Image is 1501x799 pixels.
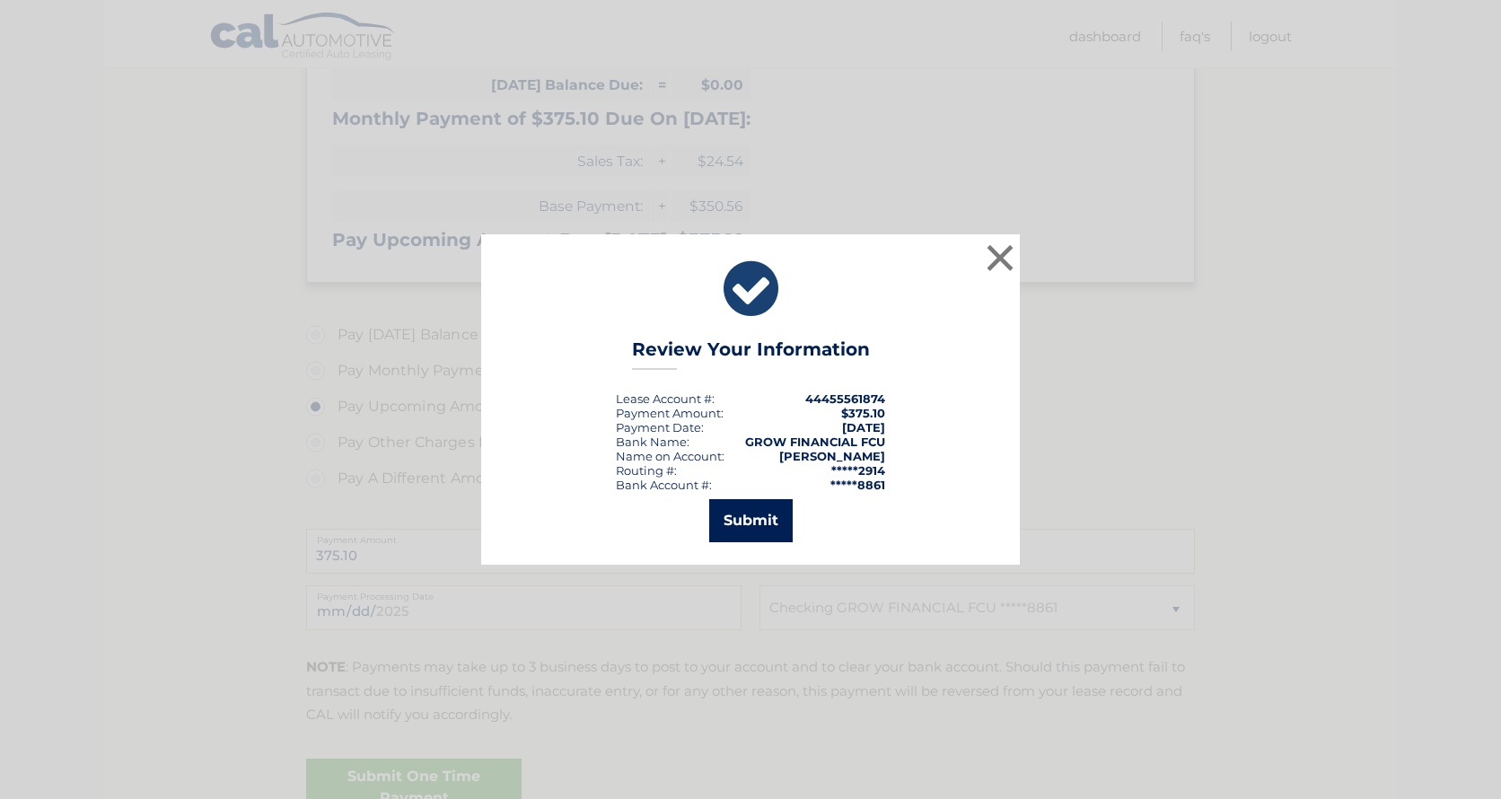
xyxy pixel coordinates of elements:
span: [DATE] [842,420,885,435]
div: Lease Account #: [616,391,715,406]
span: Payment Date [616,420,701,435]
div: Payment Amount: [616,406,724,420]
h3: Review Your Information [632,338,870,370]
div: : [616,420,704,435]
button: × [982,240,1018,276]
span: $375.10 [841,406,885,420]
div: Name on Account: [616,449,724,463]
strong: 44455561874 [805,391,885,406]
div: Routing #: [616,463,677,478]
strong: GROW FINANCIAL FCU [745,435,885,449]
strong: [PERSON_NAME] [779,449,885,463]
div: Bank Name: [616,435,689,449]
button: Submit [709,499,793,542]
div: Bank Account #: [616,478,712,492]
